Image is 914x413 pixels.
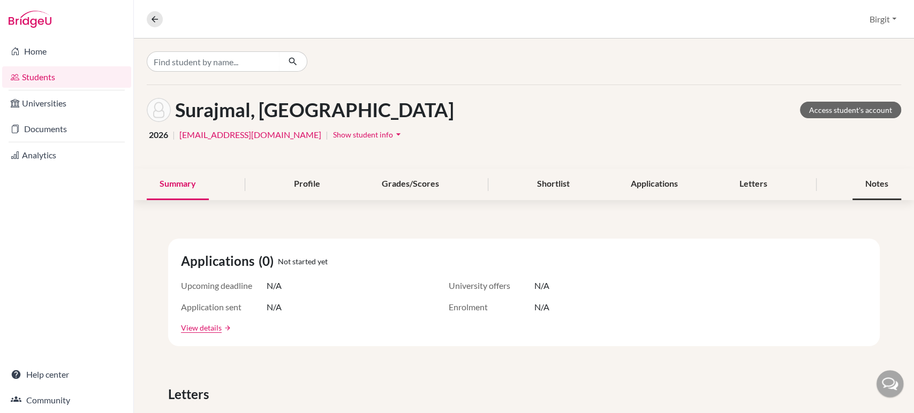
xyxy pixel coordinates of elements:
a: Community [2,389,131,411]
div: Summary [147,169,209,200]
span: N/A [534,279,549,292]
a: [EMAIL_ADDRESS][DOMAIN_NAME] [179,128,321,141]
i: arrow_drop_down [393,129,404,140]
a: Access student's account [800,102,901,118]
span: Enrolment [449,301,534,313]
div: Notes [852,169,901,200]
span: Applications [181,251,259,271]
button: Birgit [865,9,901,29]
span: N/A [267,301,282,313]
h1: Surajmal, [GEOGRAPHIC_DATA] [175,98,454,121]
div: Shortlist [524,169,582,200]
span: | [172,128,175,141]
button: Show student infoarrow_drop_down [333,126,404,143]
span: (0) [259,251,278,271]
div: Grades/Scores [369,169,452,200]
span: N/A [534,301,549,313]
div: Applications [618,169,691,200]
a: Home [2,41,131,62]
div: Letters [727,169,780,200]
a: arrow_forward [222,324,231,332]
span: | [326,128,328,141]
span: 2026 [149,128,168,141]
span: Help [24,7,46,17]
a: Universities [2,93,131,114]
img: Darshan Surajmal's avatar [147,98,171,122]
span: Upcoming deadline [181,279,267,292]
span: Not started yet [278,256,328,267]
span: N/A [267,279,282,292]
span: Application sent [181,301,267,313]
input: Find student by name... [147,51,280,72]
img: Bridge-U [9,11,51,28]
span: Show student info [333,130,393,139]
a: Documents [2,118,131,140]
div: Profile [281,169,333,200]
span: Letters [168,385,213,404]
a: View details [181,322,222,333]
a: Analytics [2,144,131,166]
span: University offers [449,279,534,292]
a: Students [2,66,131,88]
a: Help center [2,364,131,385]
